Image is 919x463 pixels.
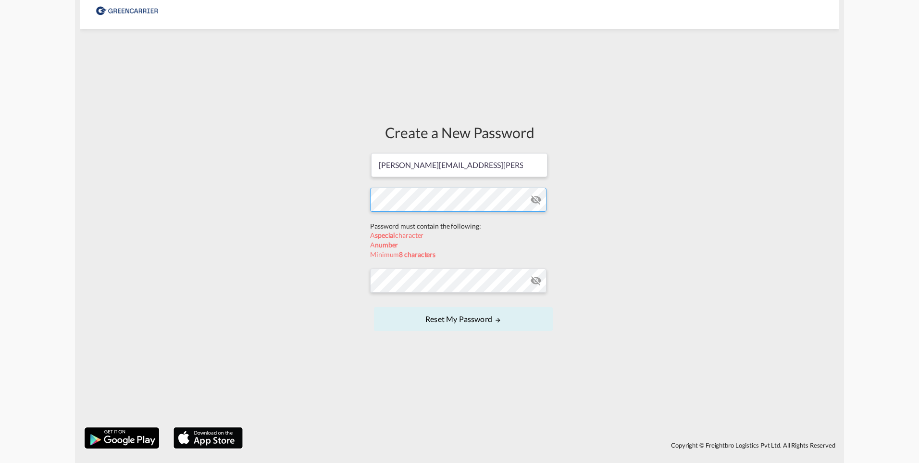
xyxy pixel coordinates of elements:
[370,231,549,240] div: A character
[399,250,435,258] b: 8 characters
[371,153,547,177] input: Email address
[370,240,549,250] div: A
[375,241,398,249] b: number
[84,426,160,450] img: google.png
[248,437,839,453] div: Copyright © Freightbro Logistics Pvt Ltd. All Rights Reserved
[370,122,549,142] div: Create a New Password
[370,250,549,259] div: Minimum
[173,426,244,450] img: apple.png
[530,194,542,206] md-icon: icon-eye-off
[374,307,553,331] button: UPDATE MY PASSWORD
[530,275,542,286] md-icon: icon-eye-off
[375,231,395,239] b: special
[370,221,549,231] div: Password must contain the following:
